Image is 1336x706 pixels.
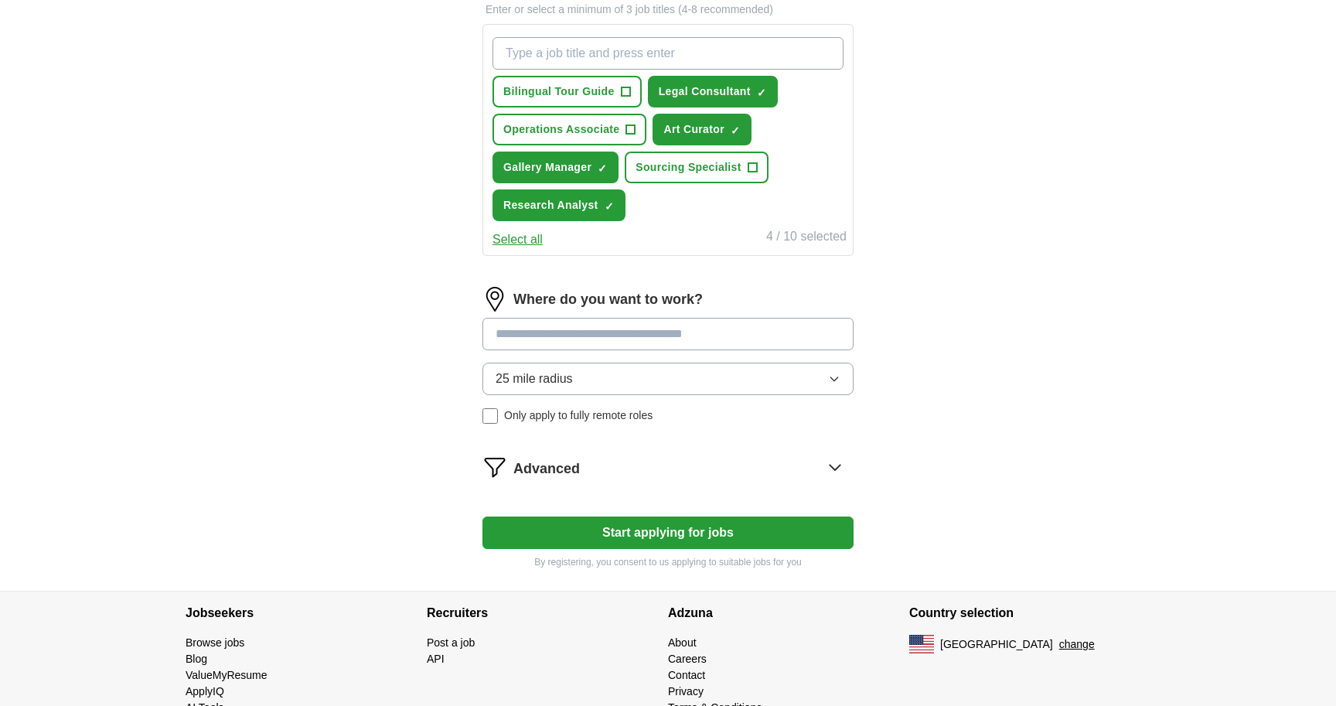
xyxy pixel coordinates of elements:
[482,408,498,424] input: Only apply to fully remote roles
[186,636,244,649] a: Browse jobs
[513,289,703,310] label: Where do you want to work?
[909,635,934,653] img: US flag
[605,200,614,213] span: ✓
[636,159,741,176] span: Sourcing Specialist
[668,636,697,649] a: About
[186,669,268,681] a: ValueMyResume
[482,517,854,549] button: Start applying for jobs
[503,84,615,100] span: Bilingual Tour Guide
[1059,636,1095,653] button: change
[496,370,573,388] span: 25 mile radius
[757,87,766,99] span: ✓
[492,230,543,249] button: Select all
[427,636,475,649] a: Post a job
[492,76,642,107] button: Bilingual Tour Guide
[503,121,619,138] span: Operations Associate
[668,685,704,697] a: Privacy
[186,653,207,665] a: Blog
[492,37,844,70] input: Type a job title and press enter
[503,197,598,213] span: Research Analyst
[427,653,445,665] a: API
[503,159,591,176] span: Gallery Manager
[492,152,619,183] button: Gallery Manager✓
[492,189,625,221] button: Research Analyst✓
[648,76,778,107] button: Legal Consultant✓
[482,2,854,18] p: Enter or select a minimum of 3 job titles (4-8 recommended)
[598,162,607,175] span: ✓
[482,287,507,312] img: location.png
[625,152,769,183] button: Sourcing Specialist
[731,124,740,137] span: ✓
[513,459,580,479] span: Advanced
[482,455,507,479] img: filter
[482,555,854,569] p: By registering, you consent to us applying to suitable jobs for you
[482,363,854,395] button: 25 mile radius
[504,408,653,424] span: Only apply to fully remote roles
[659,84,751,100] span: Legal Consultant
[663,121,724,138] span: Art Curator
[668,669,705,681] a: Contact
[909,592,1150,635] h4: Country selection
[492,114,646,145] button: Operations Associate
[668,653,707,665] a: Careers
[766,227,847,249] div: 4 / 10 selected
[940,636,1053,653] span: [GEOGRAPHIC_DATA]
[186,685,224,697] a: ApplyIQ
[653,114,751,145] button: Art Curator✓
